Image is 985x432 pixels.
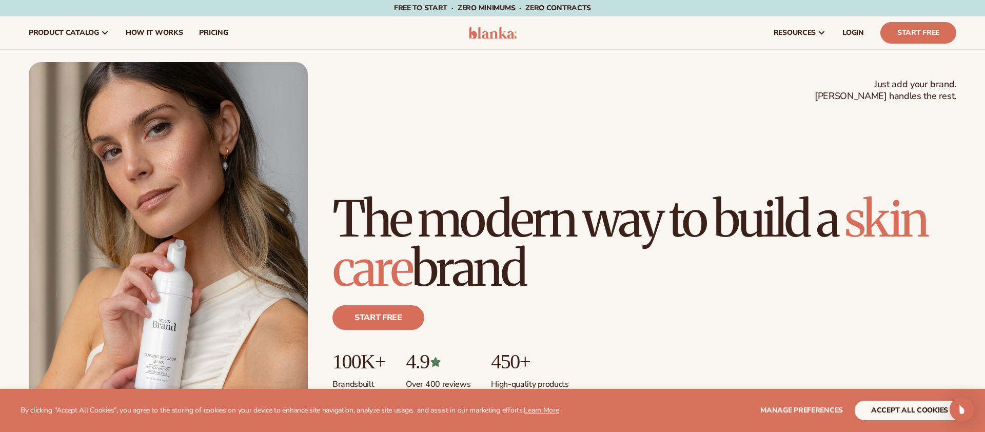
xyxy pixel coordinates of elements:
p: 450+ [491,350,568,373]
a: pricing [191,16,236,49]
a: How It Works [117,16,191,49]
a: Start Free [880,22,956,44]
span: Free to start · ZERO minimums · ZERO contracts [394,3,591,13]
p: 100K+ [332,350,385,373]
button: accept all cookies [855,401,964,420]
a: Learn More [524,405,559,415]
span: Manage preferences [760,405,843,415]
span: Just add your brand. [PERSON_NAME] handles the rest. [815,78,956,103]
span: resources [774,29,816,37]
a: LOGIN [834,16,872,49]
span: pricing [199,29,228,37]
p: High-quality products [491,373,568,390]
a: Start free [332,305,424,330]
p: Over 400 reviews [406,373,470,390]
img: Female holding tanning mousse. [29,62,308,414]
a: resources [765,16,834,49]
p: 4.9 [406,350,470,373]
span: skin care [332,188,927,299]
h1: The modern way to build a brand [332,194,956,293]
button: Manage preferences [760,401,843,420]
span: How It Works [126,29,183,37]
div: Open Intercom Messenger [950,397,974,422]
a: product catalog [21,16,117,49]
span: LOGIN [842,29,864,37]
img: logo [468,27,517,39]
p: By clicking "Accept All Cookies", you agree to the storing of cookies on your device to enhance s... [21,406,559,415]
span: product catalog [29,29,99,37]
p: Brands built [332,373,385,390]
